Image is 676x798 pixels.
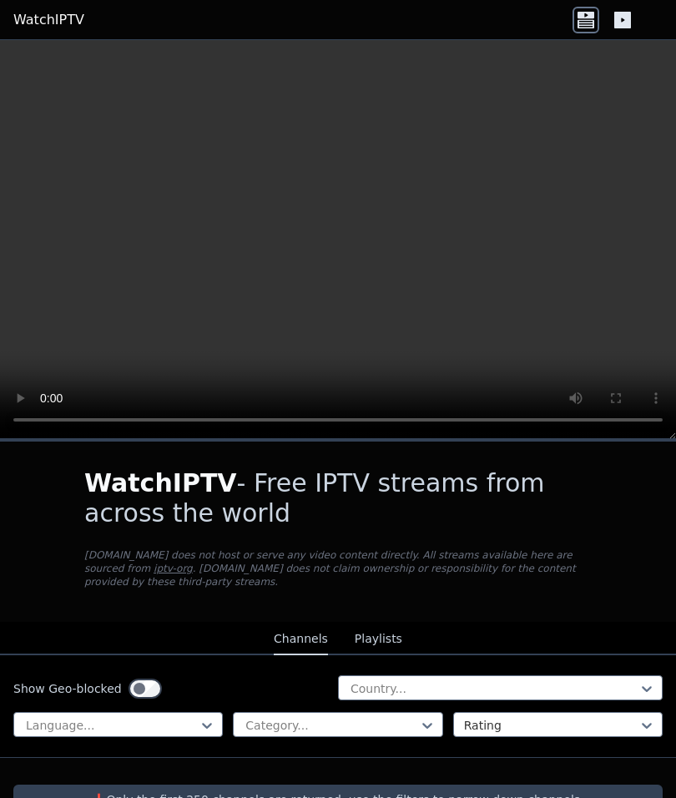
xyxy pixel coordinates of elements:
button: Playlists [355,624,402,655]
button: Channels [274,624,328,655]
a: iptv-org [154,563,193,574]
h1: - Free IPTV streams from across the world [84,468,592,528]
label: Show Geo-blocked [13,680,122,697]
p: [DOMAIN_NAME] does not host or serve any video content directly. All streams available here are s... [84,548,592,588]
a: WatchIPTV [13,10,84,30]
span: WatchIPTV [84,468,237,497]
